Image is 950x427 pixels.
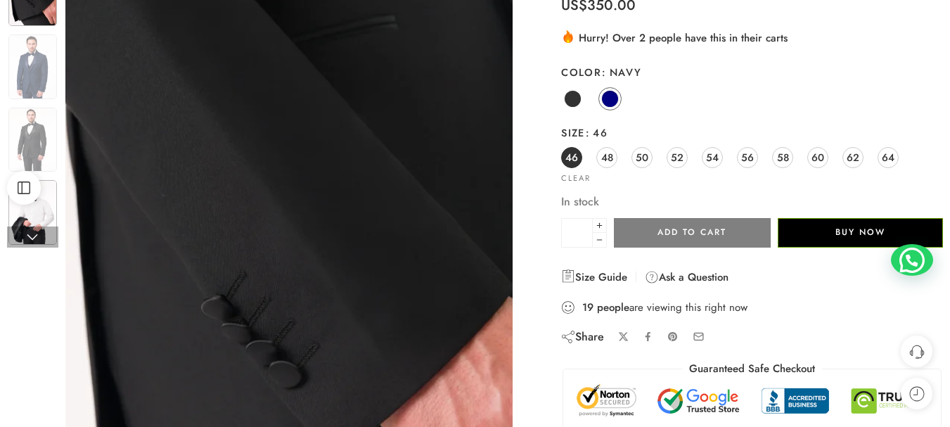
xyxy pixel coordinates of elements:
[807,147,828,168] a: 60
[614,218,770,248] button: Add to cart
[561,329,604,345] div: Share
[582,300,593,314] strong: 19
[878,147,899,168] a: 64
[737,147,758,168] a: 56
[693,331,705,343] a: Email to your friends
[778,218,943,248] button: Buy Now
[596,147,617,168] a: 48
[565,148,578,167] span: 46
[631,147,653,168] a: 50
[8,34,57,99] img: Image 3
[618,331,629,342] a: Share on X
[882,148,894,167] span: 64
[671,148,683,167] span: 52
[811,148,824,167] span: 60
[741,148,754,167] span: 56
[645,269,728,286] a: Ask a Question
[702,147,723,168] a: 54
[601,148,613,167] span: 48
[561,65,943,79] label: Color
[585,125,608,140] span: 46
[601,65,641,79] span: Navy
[847,148,859,167] span: 62
[636,148,648,167] span: 50
[561,193,943,211] p: In stock
[643,331,653,342] a: Share on Facebook
[667,331,679,343] a: Pin on Pinterest
[682,362,822,376] legend: Guaranteed Safe Checkout
[561,218,593,248] input: Product quantity
[772,147,793,168] a: 58
[561,174,591,182] a: Clear options
[842,147,864,168] a: 62
[706,148,719,167] span: 54
[561,147,582,168] a: 46
[574,383,930,418] img: Trust
[8,108,57,172] img: Image 3
[561,300,943,315] div: are viewing this right now
[561,29,943,46] div: Hurry! Over 2 people have this in their carts
[597,300,629,314] strong: people
[561,126,943,140] label: Size
[8,180,57,245] img: Image 3
[561,269,627,286] a: Size Guide
[667,147,688,168] a: 52
[777,148,789,167] span: 58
